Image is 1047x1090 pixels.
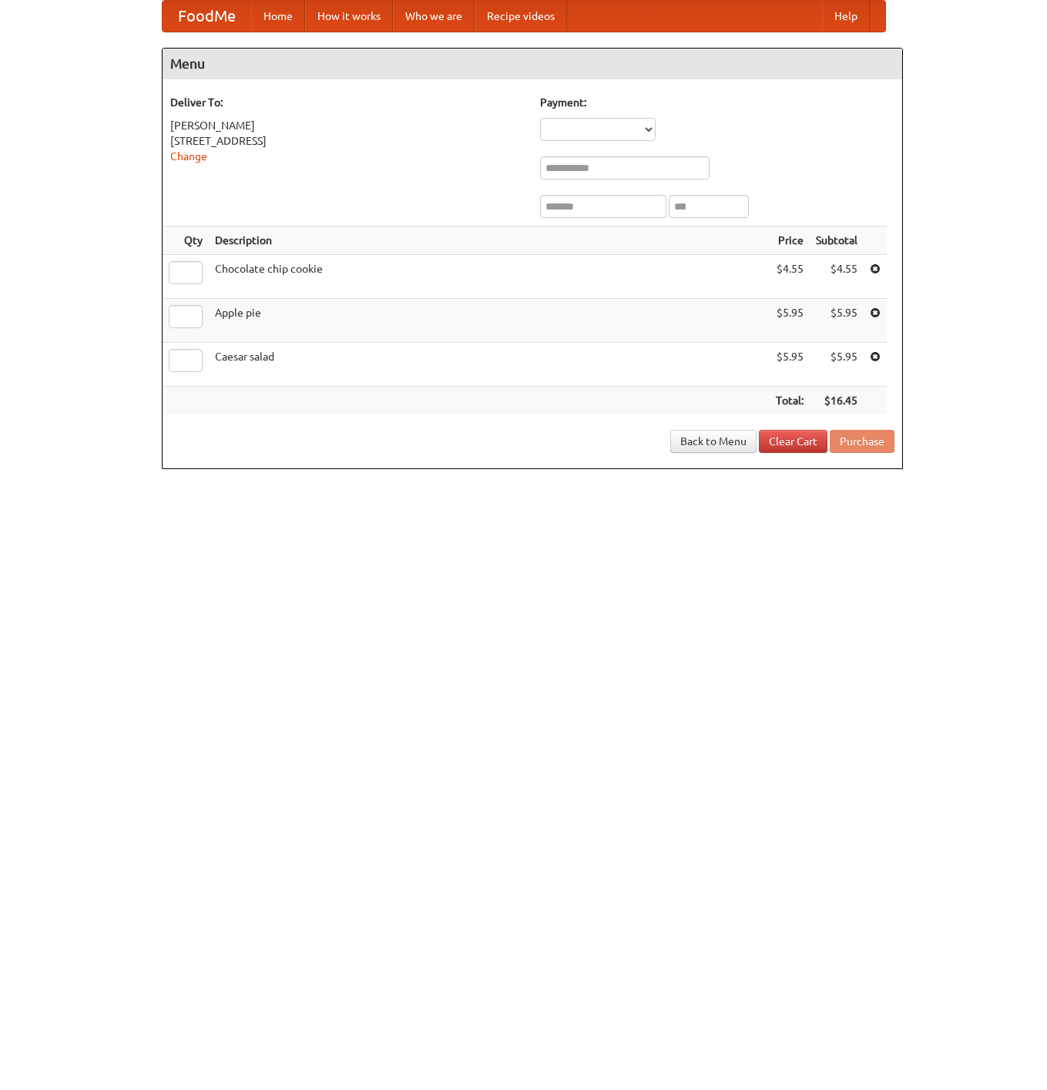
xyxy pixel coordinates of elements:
[209,343,770,387] td: Caesar salad
[759,430,827,453] a: Clear Cart
[770,255,810,299] td: $4.55
[810,226,864,255] th: Subtotal
[209,299,770,343] td: Apple pie
[170,118,525,133] div: [PERSON_NAME]
[770,299,810,343] td: $5.95
[475,1,567,32] a: Recipe videos
[163,1,251,32] a: FoodMe
[170,150,207,163] a: Change
[830,430,894,453] button: Purchase
[540,95,894,110] h5: Payment:
[810,255,864,299] td: $4.55
[810,387,864,415] th: $16.45
[209,226,770,255] th: Description
[163,226,209,255] th: Qty
[770,343,810,387] td: $5.95
[770,226,810,255] th: Price
[670,430,757,453] a: Back to Menu
[770,387,810,415] th: Total:
[822,1,870,32] a: Help
[209,255,770,299] td: Chocolate chip cookie
[393,1,475,32] a: Who we are
[810,343,864,387] td: $5.95
[305,1,393,32] a: How it works
[170,133,525,149] div: [STREET_ADDRESS]
[170,95,525,110] h5: Deliver To:
[251,1,305,32] a: Home
[163,49,902,79] h4: Menu
[810,299,864,343] td: $5.95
